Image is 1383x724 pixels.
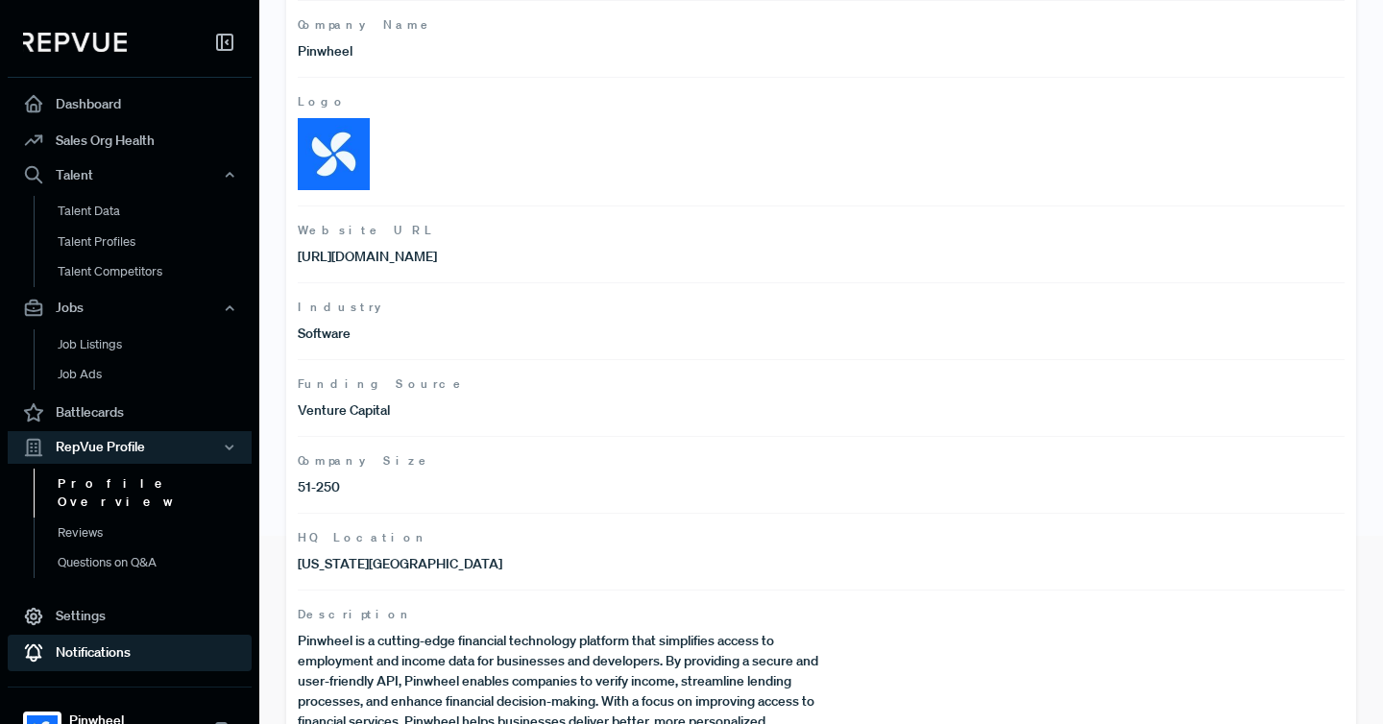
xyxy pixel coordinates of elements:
a: Dashboard [8,85,252,122]
span: Company Name [298,16,1345,34]
img: Logo [298,118,370,190]
p: Pinwheel [298,41,821,61]
a: Talent Data [34,196,278,227]
a: Talent Profiles [34,227,278,257]
a: Battlecards [8,395,252,431]
span: HQ Location [298,529,1345,546]
span: Industry [298,299,1345,316]
a: Profile Overview [34,469,278,518]
button: Jobs [8,292,252,325]
button: RepVue Profile [8,431,252,464]
span: Logo [298,93,1345,110]
a: Sales Org Health [8,122,252,158]
a: Talent Competitors [34,256,278,287]
span: Company Size [298,452,1345,470]
p: Software [298,324,821,344]
span: Website URL [298,222,1345,239]
a: Job Listings [34,329,278,360]
a: Reviews [34,518,278,548]
a: Job Ads [34,359,278,390]
a: Settings [8,598,252,635]
a: Questions on Q&A [34,547,278,578]
p: [URL][DOMAIN_NAME] [298,247,821,267]
a: Notifications [8,635,252,671]
button: Talent [8,158,252,191]
p: [US_STATE][GEOGRAPHIC_DATA] [298,554,821,574]
span: Funding Source [298,375,1345,393]
span: Description [298,606,1345,623]
p: Venture Capital [298,400,821,421]
p: 51-250 [298,477,821,497]
img: RepVue [23,33,127,52]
